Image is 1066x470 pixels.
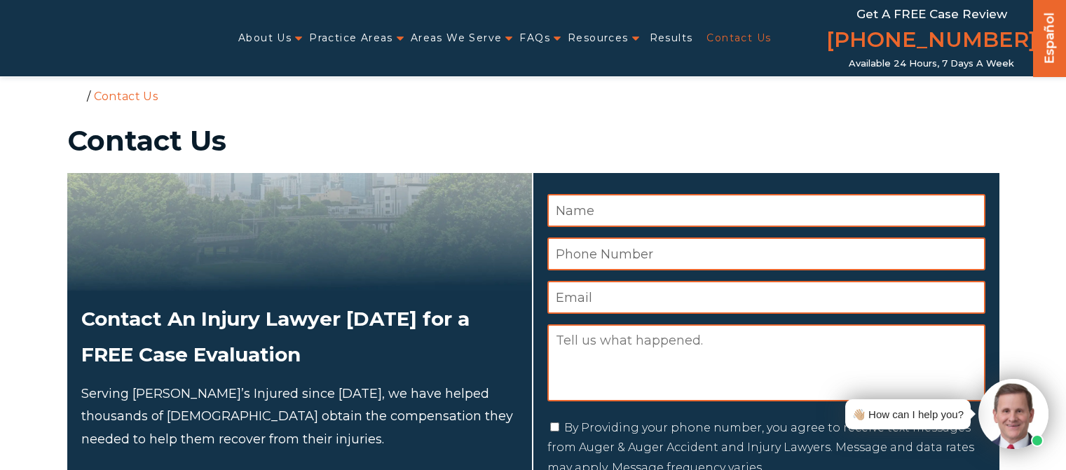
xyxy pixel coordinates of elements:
[67,173,532,291] img: Attorneys
[706,24,771,53] a: Contact Us
[852,405,964,424] div: 👋🏼 How can I help you?
[81,382,518,450] p: Serving [PERSON_NAME]’s Injured since [DATE], we have helped thousands of [DEMOGRAPHIC_DATA] obta...
[547,237,985,270] input: Phone Number
[90,90,161,103] li: Contact Us
[71,89,83,102] a: Home
[309,24,393,53] a: Practice Areas
[519,24,550,53] a: FAQs
[8,25,184,51] img: Auger & Auger Accident and Injury Lawyers Logo
[849,58,1014,69] span: Available 24 Hours, 7 Days a Week
[67,127,999,155] h1: Contact Us
[650,24,693,53] a: Results
[856,7,1007,21] span: Get a FREE Case Review
[81,301,518,372] h2: Contact An Injury Lawyer [DATE] for a FREE Case Evaluation
[238,24,292,53] a: About Us
[826,25,1037,58] a: [PHONE_NUMBER]
[568,24,629,53] a: Resources
[547,194,985,227] input: Name
[547,281,985,314] input: Email
[411,24,503,53] a: Areas We Serve
[978,379,1048,449] img: Intaker widget Avatar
